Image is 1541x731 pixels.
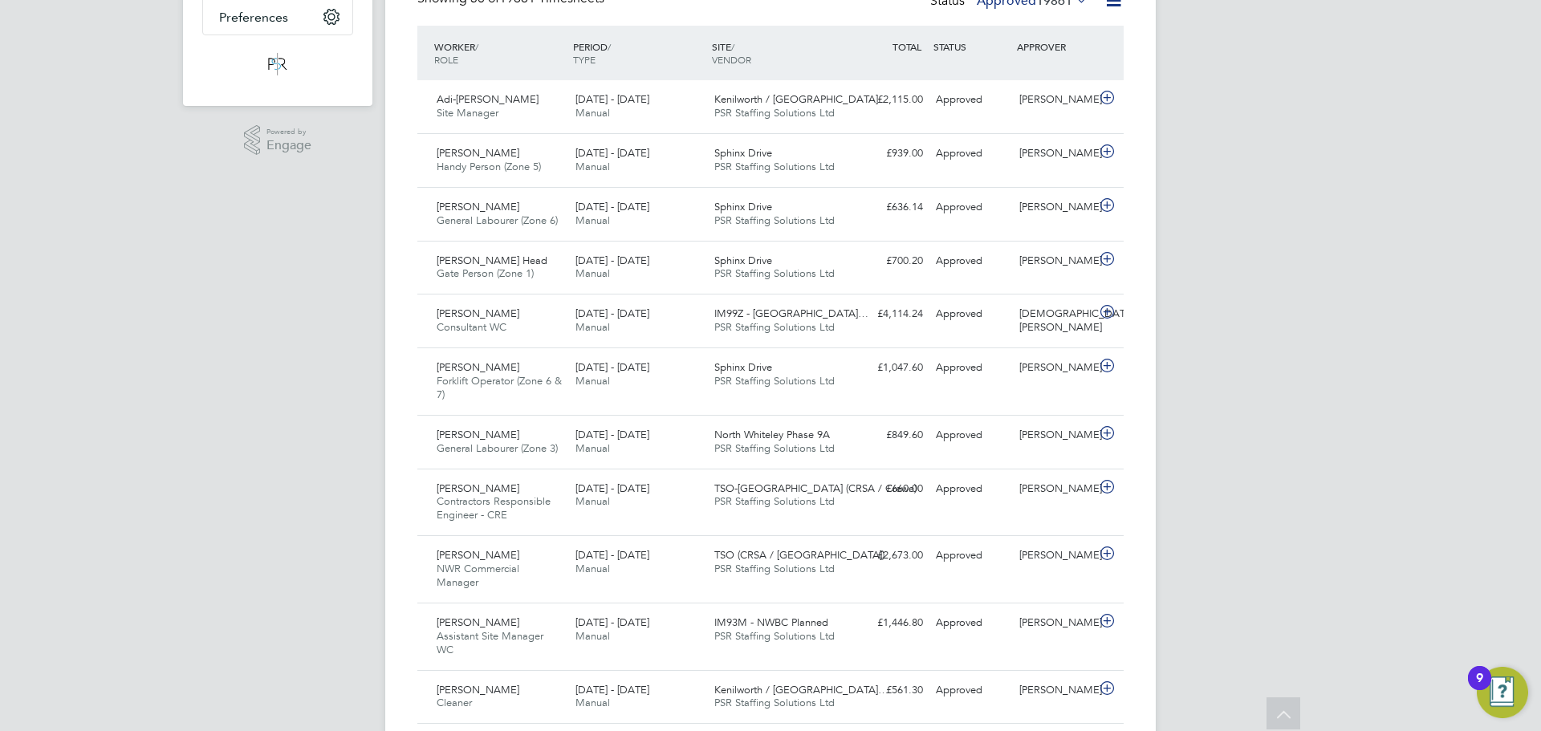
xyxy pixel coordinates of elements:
span: Handy Person (Zone 5) [437,160,541,173]
div: Approved [929,355,1013,381]
div: £4,114.24 [846,301,929,327]
img: psrsolutions-logo-retina.png [263,51,292,77]
span: TOTAL [892,40,921,53]
span: TSO-[GEOGRAPHIC_DATA] (CRSA / Crewe) [714,481,917,495]
span: Kenilworth / [GEOGRAPHIC_DATA]… [714,92,888,106]
div: [PERSON_NAME] [1013,476,1096,502]
div: Approved [929,248,1013,274]
button: Open Resource Center, 9 new notifications [1477,667,1528,718]
div: [PERSON_NAME] [1013,542,1096,569]
span: [PERSON_NAME] [437,548,519,562]
span: [DATE] - [DATE] [575,146,649,160]
div: Approved [929,194,1013,221]
span: [DATE] - [DATE] [575,254,649,267]
span: [PERSON_NAME] Head [437,254,547,267]
span: Manual [575,494,610,508]
div: Approved [929,301,1013,327]
span: Manual [575,320,610,334]
div: £2,673.00 [846,542,929,569]
span: North Whiteley Phase 9A [714,428,830,441]
span: Forklift Operator (Zone 6 & 7) [437,374,562,401]
div: SITE [708,32,847,74]
div: £939.00 [846,140,929,167]
div: £1,047.60 [846,355,929,381]
span: VENDOR [712,53,751,66]
a: Powered byEngage [244,125,312,156]
span: Manual [575,562,610,575]
div: STATUS [929,32,1013,61]
span: [PERSON_NAME] [437,146,519,160]
span: / [731,40,734,53]
span: General Labourer (Zone 3) [437,441,558,455]
div: 9 [1476,678,1483,699]
span: / [608,40,611,53]
span: Kenilworth / [GEOGRAPHIC_DATA]… [714,683,888,696]
div: PERIOD [569,32,708,74]
div: Approved [929,610,1013,636]
div: [PERSON_NAME] [1013,248,1096,274]
span: TSO (CRSA / [GEOGRAPHIC_DATA]) [714,548,884,562]
div: [PERSON_NAME] [1013,610,1096,636]
div: [PERSON_NAME] [1013,194,1096,221]
span: Sphinx Drive [714,360,772,374]
div: Approved [929,87,1013,113]
div: £636.14 [846,194,929,221]
span: [DATE] - [DATE] [575,683,649,696]
span: Contractors Responsible Engineer - CRE [437,494,551,522]
span: General Labourer (Zone 6) [437,213,558,227]
span: Manual [575,213,610,227]
div: Approved [929,140,1013,167]
span: [DATE] - [DATE] [575,307,649,320]
span: Preferences [219,10,288,25]
span: PSR Staffing Solutions Ltd [714,629,835,643]
span: Manual [575,696,610,709]
span: [PERSON_NAME] [437,615,519,629]
span: TYPE [573,53,596,66]
span: [DATE] - [DATE] [575,360,649,374]
span: Engage [266,139,311,152]
div: [PERSON_NAME] [1013,140,1096,167]
span: NWR Commercial Manager [437,562,519,589]
span: [PERSON_NAME] [437,683,519,696]
span: Adi-[PERSON_NAME] [437,92,539,106]
span: Manual [575,160,610,173]
span: PSR Staffing Solutions Ltd [714,374,835,388]
span: [DATE] - [DATE] [575,428,649,441]
span: / [475,40,478,53]
span: PSR Staffing Solutions Ltd [714,266,835,280]
div: [PERSON_NAME] [1013,87,1096,113]
span: PSR Staffing Solutions Ltd [714,213,835,227]
div: [PERSON_NAME] [1013,355,1096,381]
div: WORKER [430,32,569,74]
div: £2,115.00 [846,87,929,113]
span: Sphinx Drive [714,146,772,160]
span: PSR Staffing Solutions Ltd [714,106,835,120]
div: Approved [929,422,1013,449]
span: PSR Staffing Solutions Ltd [714,696,835,709]
span: PSR Staffing Solutions Ltd [714,562,835,575]
div: Approved [929,476,1013,502]
span: Manual [575,266,610,280]
div: £1,446.80 [846,610,929,636]
span: [DATE] - [DATE] [575,200,649,213]
span: [PERSON_NAME] [437,428,519,441]
span: Manual [575,106,610,120]
div: [PERSON_NAME] [1013,422,1096,449]
span: [PERSON_NAME] [437,481,519,495]
a: Go to home page [202,51,353,77]
span: [DATE] - [DATE] [575,481,649,495]
div: APPROVER [1013,32,1096,61]
span: Manual [575,629,610,643]
div: £700.20 [846,248,929,274]
span: IM93M - NWBC Planned [714,615,828,629]
div: Approved [929,542,1013,569]
span: [DATE] - [DATE] [575,548,649,562]
span: Sphinx Drive [714,200,772,213]
span: Assistant Site Manager WC [437,629,543,656]
span: Manual [575,441,610,455]
span: [PERSON_NAME] [437,307,519,320]
span: Sphinx Drive [714,254,772,267]
span: PSR Staffing Solutions Ltd [714,160,835,173]
span: Site Manager [437,106,498,120]
span: Powered by [266,125,311,139]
